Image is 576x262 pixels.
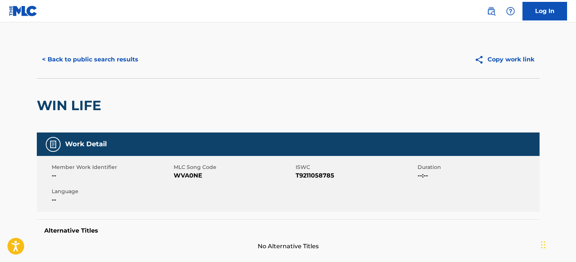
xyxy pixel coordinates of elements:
[503,4,518,19] div: Help
[174,171,294,180] span: WVA0NE
[474,55,487,64] img: Copy work link
[37,97,105,114] h2: WIN LIFE
[49,140,58,149] img: Work Detail
[541,234,546,256] div: Drag
[487,7,496,16] img: search
[37,242,540,251] span: No Alternative Titles
[506,7,515,16] img: help
[52,171,172,180] span: --
[52,188,172,195] span: Language
[37,50,144,69] button: < Back to public search results
[296,171,416,180] span: T9211058785
[484,4,499,19] a: Public Search
[65,140,107,148] h5: Work Detail
[296,163,416,171] span: ISWC
[418,171,538,180] span: --:--
[522,2,567,20] a: Log In
[9,6,38,16] img: MLC Logo
[52,163,172,171] span: Member Work Identifier
[52,195,172,204] span: --
[469,50,540,69] button: Copy work link
[539,226,576,262] iframe: Chat Widget
[418,163,538,171] span: Duration
[44,227,532,234] h5: Alternative Titles
[174,163,294,171] span: MLC Song Code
